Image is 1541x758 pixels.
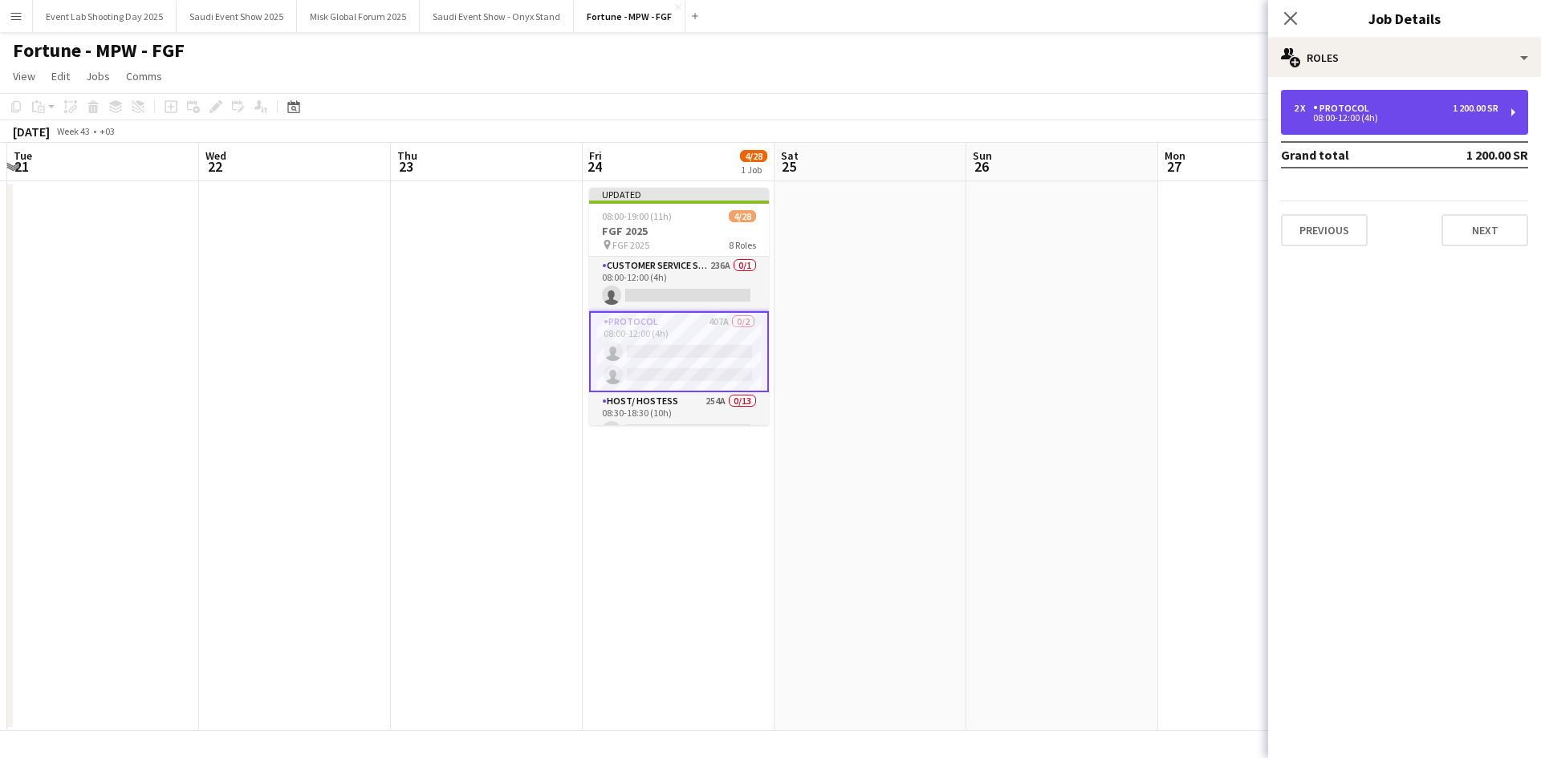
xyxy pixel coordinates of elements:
a: Comms [120,66,169,87]
span: 22 [203,157,226,176]
div: 2 x [1294,103,1313,114]
div: Protocol [1313,103,1376,114]
span: 26 [970,157,992,176]
span: Sun [973,148,992,163]
span: 08:00-19:00 (11h) [602,210,672,222]
button: Saudi Event Show - Onyx Stand [420,1,574,32]
span: Jobs [86,69,110,83]
h3: FGF 2025 [589,224,769,238]
span: Thu [397,148,417,163]
span: 23 [395,157,417,176]
h3: Job Details [1268,8,1541,29]
span: 27 [1162,157,1185,176]
span: 25 [779,157,799,176]
span: 21 [11,157,32,176]
div: [DATE] [13,124,50,140]
a: Jobs [79,66,116,87]
h1: Fortune - MPW - FGF [13,39,185,63]
a: View [6,66,42,87]
span: 8 Roles [729,239,756,251]
span: Fri [589,148,602,163]
button: Event Lab Shooting Day 2025 [33,1,177,32]
div: 1 200.00 SR [1453,103,1498,114]
span: Tue [14,148,32,163]
app-card-role: Host/ Hostess254A0/1308:30-18:30 (10h) [589,392,769,726]
div: 08:00-12:00 (4h) [1294,114,1498,122]
span: 4/28 [729,210,756,222]
span: View [13,69,35,83]
button: Saudi Event Show 2025 [177,1,297,32]
div: Roles [1268,39,1541,77]
a: Edit [45,66,76,87]
button: Misk Global Forum 2025 [297,1,420,32]
div: 1 Job [741,164,766,176]
button: Previous [1281,214,1368,246]
app-card-role: Customer Service Staff236A0/108:00-12:00 (4h) [589,257,769,311]
td: 1 200.00 SR [1427,142,1528,168]
div: +03 [100,125,115,137]
span: 4/28 [740,150,767,162]
span: Week 43 [53,125,93,137]
span: Wed [205,148,226,163]
app-card-role: Protocol407A0/208:00-12:00 (4h) [589,311,769,392]
span: FGF 2025 [612,239,649,251]
span: Comms [126,69,162,83]
button: Next [1441,214,1528,246]
span: 24 [587,157,602,176]
div: Updated [589,188,769,201]
app-job-card: Updated08:00-19:00 (11h)4/28FGF 2025 FGF 20258 RolesCustomer Service Staff236A0/108:00-12:00 (4h)... [589,188,769,425]
span: Mon [1165,148,1185,163]
td: Grand total [1281,142,1427,168]
button: Fortune - MPW - FGF [574,1,685,32]
span: Sat [781,148,799,163]
span: Edit [51,69,70,83]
